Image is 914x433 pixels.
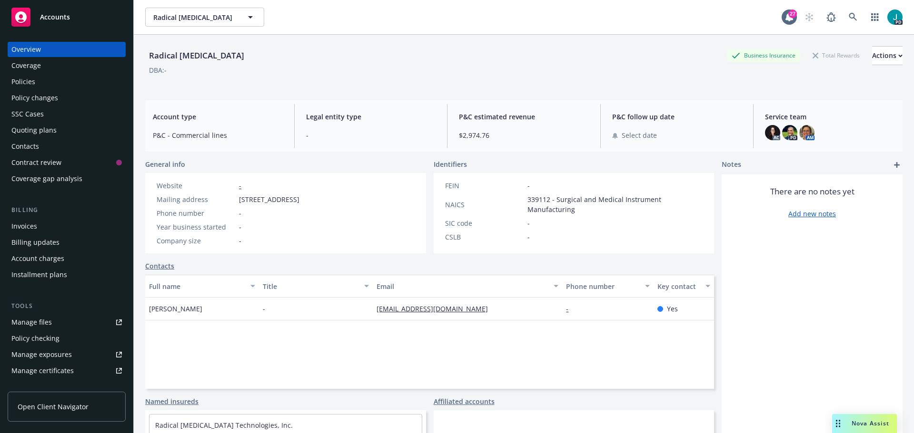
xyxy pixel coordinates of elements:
[239,222,241,232] span: -
[445,181,524,191] div: FEIN
[8,106,126,122] a: SSC Cases
[18,402,89,412] span: Open Client Navigator
[8,74,126,89] a: Policies
[788,209,836,219] a: Add new notes
[145,275,259,298] button: Full name
[263,304,265,314] span: -
[11,42,41,57] div: Overview
[145,8,264,27] button: Radical [MEDICAL_DATA]
[259,275,373,298] button: Title
[153,130,283,140] span: P&C - Commercial lines
[667,304,678,314] span: Yes
[527,181,530,191] span: -
[8,205,126,215] div: Billing
[527,232,530,242] span: -
[8,171,126,186] a: Coverage gap analysis
[8,139,126,154] a: Contacts
[8,267,126,282] a: Installment plans
[11,331,60,346] div: Policy checking
[8,331,126,346] a: Policy checking
[891,159,903,171] a: add
[155,421,293,430] a: Radical [MEDICAL_DATA] Technologies, Inc.
[8,219,126,234] a: Invoices
[149,65,167,75] div: DBA: -
[149,304,202,314] span: [PERSON_NAME]
[808,49,864,61] div: Total Rewards
[566,304,576,313] a: -
[239,181,241,190] a: -
[157,222,235,232] div: Year business started
[727,49,800,61] div: Business Insurance
[445,200,524,210] div: NAICS
[782,125,797,140] img: photo
[157,194,235,204] div: Mailing address
[11,315,52,330] div: Manage files
[8,315,126,330] a: Manage files
[887,10,903,25] img: photo
[445,232,524,242] div: CSLB
[872,47,903,65] div: Actions
[377,304,496,313] a: [EMAIL_ADDRESS][DOMAIN_NAME]
[832,414,897,433] button: Nova Assist
[239,208,241,218] span: -
[822,8,841,27] a: Report a Bug
[788,10,797,18] div: 27
[11,90,58,106] div: Policy changes
[654,275,714,298] button: Key contact
[8,123,126,138] a: Quoting plans
[612,112,742,122] span: P&C follow up date
[11,171,82,186] div: Coverage gap analysis
[306,112,436,122] span: Legal entity type
[11,251,64,266] div: Account charges
[239,194,299,204] span: [STREET_ADDRESS]
[11,139,39,154] div: Contacts
[8,42,126,57] a: Overview
[11,379,56,395] div: Manage BORs
[239,236,241,246] span: -
[8,347,126,362] a: Manage exposures
[149,281,245,291] div: Full name
[865,8,884,27] a: Switch app
[8,363,126,378] a: Manage certificates
[8,379,126,395] a: Manage BORs
[622,130,657,140] span: Select date
[770,186,854,197] span: There are no notes yet
[263,281,358,291] div: Title
[8,251,126,266] a: Account charges
[40,13,70,21] span: Accounts
[434,159,467,169] span: Identifiers
[11,58,41,73] div: Coverage
[11,267,67,282] div: Installment plans
[11,74,35,89] div: Policies
[11,363,74,378] div: Manage certificates
[459,130,589,140] span: $2,974.76
[8,155,126,170] a: Contract review
[445,218,524,228] div: SIC code
[11,347,72,362] div: Manage exposures
[434,396,495,406] a: Affiliated accounts
[8,58,126,73] a: Coverage
[145,396,199,406] a: Named insureds
[527,218,530,228] span: -
[566,281,639,291] div: Phone number
[765,125,780,140] img: photo
[8,4,126,30] a: Accounts
[157,236,235,246] div: Company size
[872,46,903,65] button: Actions
[306,130,436,140] span: -
[657,281,700,291] div: Key contact
[459,112,589,122] span: P&C estimated revenue
[377,281,548,291] div: Email
[8,301,126,311] div: Tools
[11,106,44,122] div: SSC Cases
[722,159,741,171] span: Notes
[157,208,235,218] div: Phone number
[153,112,283,122] span: Account type
[11,235,60,250] div: Billing updates
[11,123,57,138] div: Quoting plans
[145,49,248,62] div: Radical [MEDICAL_DATA]
[145,261,174,271] a: Contacts
[562,275,653,298] button: Phone number
[844,8,863,27] a: Search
